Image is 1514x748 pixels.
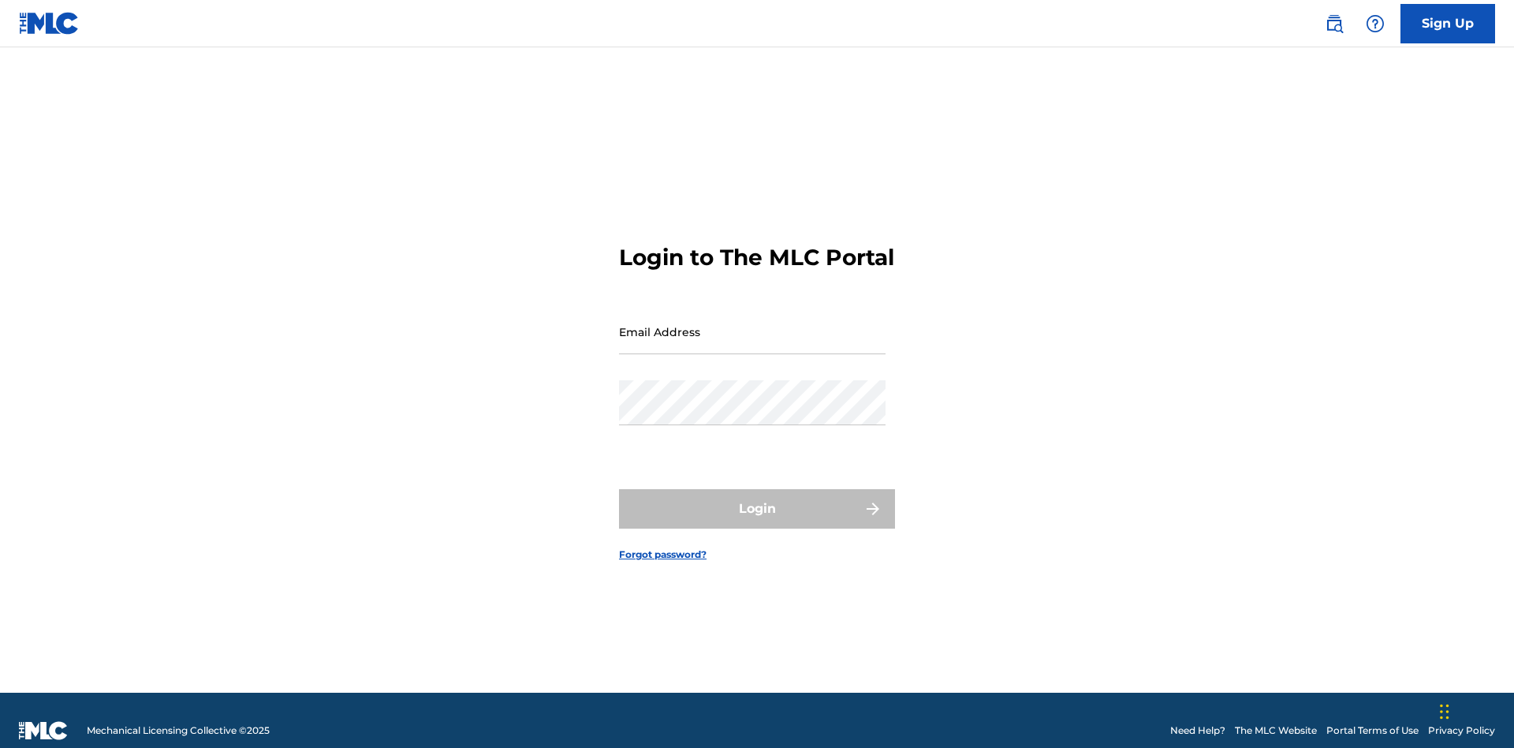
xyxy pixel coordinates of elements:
span: Mechanical Licensing Collective © 2025 [87,724,270,738]
img: search [1325,14,1344,33]
iframe: Chat Widget [1435,672,1514,748]
a: Portal Terms of Use [1326,724,1419,738]
a: Public Search [1318,8,1350,39]
a: Privacy Policy [1428,724,1495,738]
a: Forgot password? [619,548,707,562]
a: Sign Up [1400,4,1495,43]
img: logo [19,721,68,740]
a: Need Help? [1170,724,1225,738]
img: help [1366,14,1385,33]
div: Help [1359,8,1391,39]
img: MLC Logo [19,12,80,35]
div: Drag [1440,688,1449,735]
a: The MLC Website [1235,724,1317,738]
h3: Login to The MLC Portal [619,244,894,271]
